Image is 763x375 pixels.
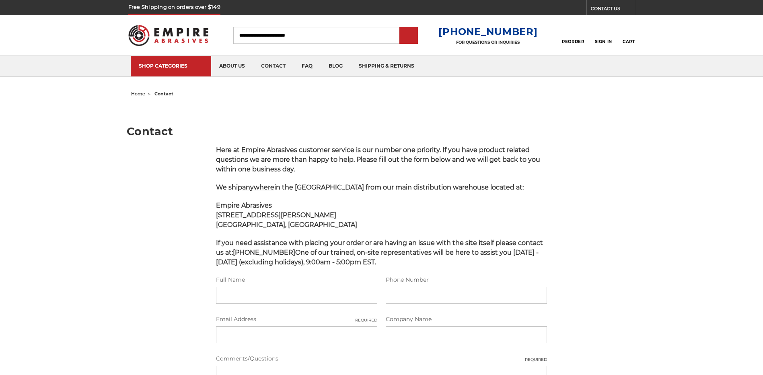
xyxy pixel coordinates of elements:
label: Full Name [216,276,377,284]
a: blog [321,56,351,76]
span: Sign In [595,39,612,44]
span: We ship in the [GEOGRAPHIC_DATA] from our main distribution warehouse located at: [216,183,524,191]
a: faq [294,56,321,76]
a: home [131,91,145,97]
label: Phone Number [386,276,547,284]
label: Company Name [386,315,547,323]
h1: Contact [127,126,636,137]
p: FOR QUESTIONS OR INQUIRIES [438,40,537,45]
strong: [PHONE_NUMBER] [233,249,295,256]
small: Required [525,356,547,363]
span: contact [154,91,173,97]
span: anywhere [242,183,274,191]
label: Comments/Questions [216,354,547,363]
div: SHOP CATEGORIES [139,63,203,69]
a: Reorder [562,27,584,44]
span: Cart [623,39,635,44]
a: contact [253,56,294,76]
span: Empire Abrasives [216,202,272,209]
span: Reorder [562,39,584,44]
small: Required [355,317,377,323]
strong: [STREET_ADDRESS][PERSON_NAME] [GEOGRAPHIC_DATA], [GEOGRAPHIC_DATA] [216,211,357,229]
a: about us [211,56,253,76]
a: Cart [623,27,635,44]
a: [PHONE_NUMBER] [438,26,537,37]
span: Here at Empire Abrasives customer service is our number one priority. If you have product related... [216,146,540,173]
a: CONTACT US [591,4,635,15]
img: Empire Abrasives [128,20,209,51]
span: If you need assistance with placing your order or are having an issue with the site itself please... [216,239,543,266]
label: Email Address [216,315,377,323]
input: Submit [401,28,417,44]
a: shipping & returns [351,56,422,76]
